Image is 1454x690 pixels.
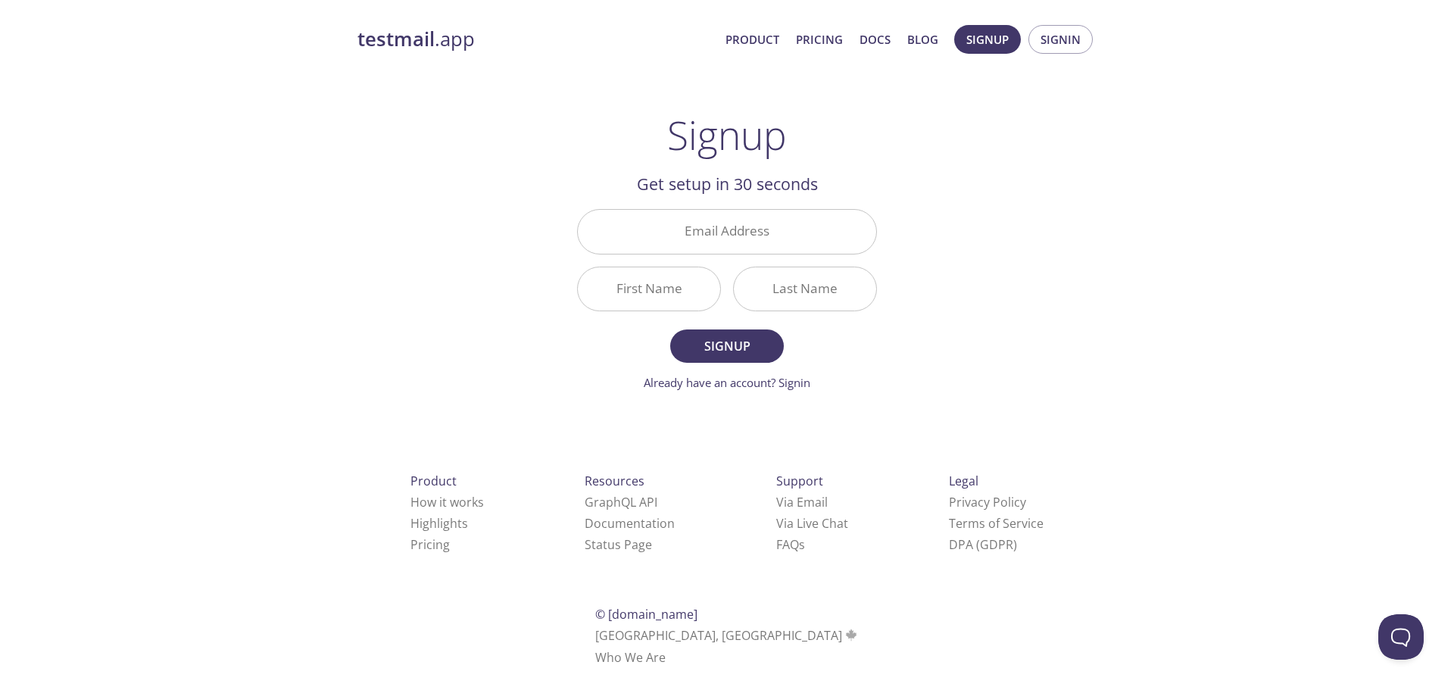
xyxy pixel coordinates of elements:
strong: testmail [357,26,435,52]
span: Product [410,473,457,489]
h2: Get setup in 30 seconds [577,171,877,197]
a: Status Page [585,536,652,553]
span: Signup [966,30,1009,49]
span: [GEOGRAPHIC_DATA], [GEOGRAPHIC_DATA] [595,627,860,644]
span: Support [776,473,823,489]
a: Docs [860,30,891,49]
span: s [799,536,805,553]
a: Via Live Chat [776,515,848,532]
a: Pricing [410,536,450,553]
span: Resources [585,473,644,489]
a: Documentation [585,515,675,532]
span: Legal [949,473,978,489]
span: © [DOMAIN_NAME] [595,606,697,623]
a: Pricing [796,30,843,49]
button: Signin [1028,25,1093,54]
a: DPA (GDPR) [949,536,1017,553]
a: Blog [907,30,938,49]
h1: Signup [667,112,787,158]
a: Product [725,30,779,49]
a: FAQ [776,536,805,553]
button: Signup [670,329,784,363]
a: Highlights [410,515,468,532]
a: How it works [410,494,484,510]
a: Terms of Service [949,515,1044,532]
a: Who We Are [595,649,666,666]
a: testmail.app [357,27,713,52]
a: Already have an account? Signin [644,375,810,390]
span: Signin [1041,30,1081,49]
iframe: Help Scout Beacon - Open [1378,614,1424,660]
span: Signup [687,336,767,357]
a: GraphQL API [585,494,657,510]
button: Signup [954,25,1021,54]
a: Privacy Policy [949,494,1026,510]
a: Via Email [776,494,828,510]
